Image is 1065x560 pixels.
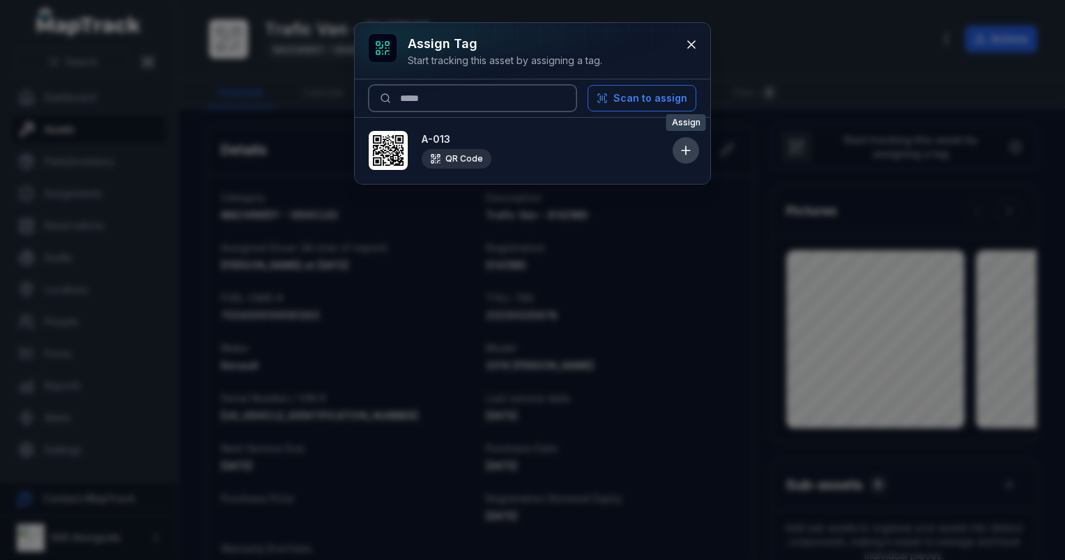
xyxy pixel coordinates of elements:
button: Scan to assign [588,85,696,111]
span: Assign [666,114,706,131]
div: QR Code [422,149,491,169]
h3: Assign tag [408,34,602,54]
div: Start tracking this asset by assigning a tag. [408,54,602,68]
strong: A-013 [422,132,667,146]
